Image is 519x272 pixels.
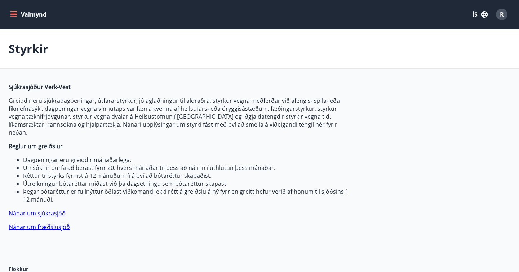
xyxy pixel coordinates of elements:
[493,6,510,23] button: R
[9,209,66,217] a: Nánar um sjúkrasjóð
[23,188,349,203] li: Þegar bótaréttur er fullnýttur öðlast viðkomandi ekki rétt á greiðslu á ný fyrr en greitt hefur v...
[23,180,349,188] li: Útreikningur bótaréttar miðast við þá dagsetningu sem bótaréttur skapast.
[9,8,49,21] button: menu
[23,156,349,164] li: Dagpeningar eru greiddir mánaðarlega.
[23,164,349,172] li: Umsóknir þurfa að berast fyrir 20. hvers mánaðar til þess að ná inn í úthlutun þess mánaðar.
[9,41,48,57] p: Styrkir
[9,83,71,91] strong: Sjúkrasjóður Verk-Vest
[9,97,349,136] p: Greiddir eru sjúkradagpeningar, útfararstyrkur, jólaglaðningur til aldraðra, styrkur vegna meðfer...
[9,142,63,150] strong: Reglur um greiðslur
[9,223,70,231] a: Nánar um fræðslusjóð
[500,10,504,18] span: R
[23,172,349,180] li: Réttur til styrks fyrnist á 12 mánuðum frá því að bótaréttur skapaðist.
[469,8,492,21] button: ÍS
